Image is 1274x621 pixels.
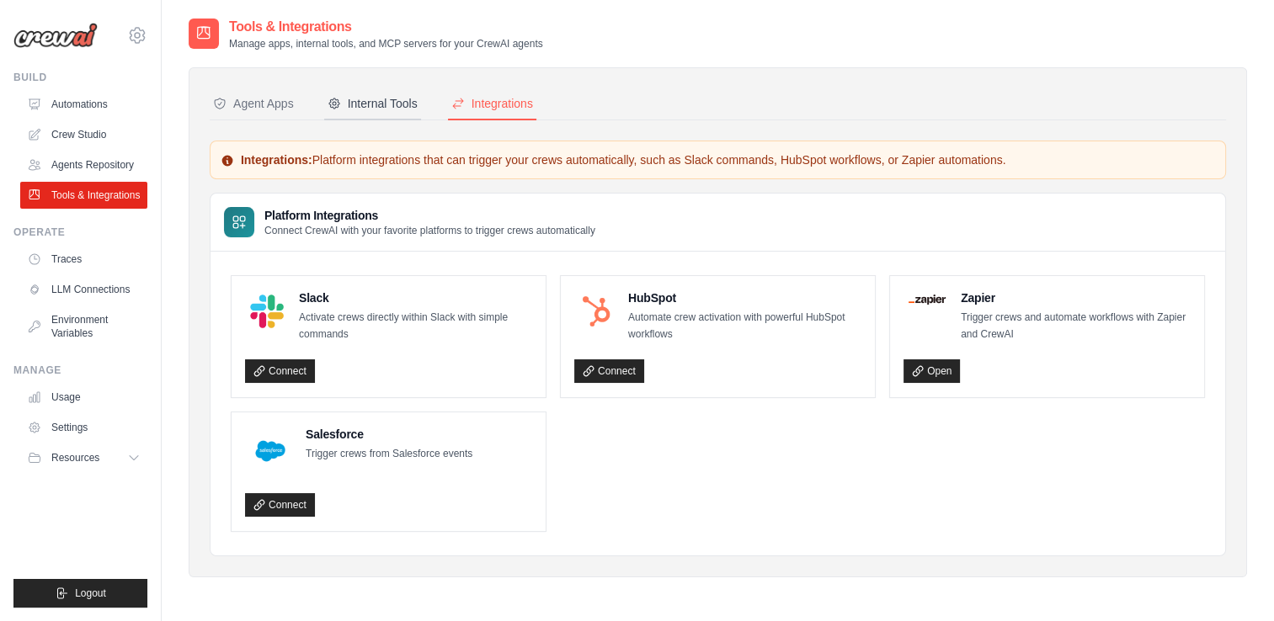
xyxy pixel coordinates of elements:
[20,182,147,209] a: Tools & Integrations
[221,151,1215,168] p: Platform integrations that can trigger your crews automatically, such as Slack commands, HubSpot ...
[909,295,946,305] img: Zapier Logo
[299,310,532,342] p: Activate crews directly within Slack with simple commands
[250,295,284,328] img: Slack Logo
[245,359,315,383] a: Connect
[961,310,1191,342] p: Trigger crews and automate workflows with Zapier and CrewAI
[20,414,147,441] a: Settings
[628,289,861,306] h4: HubSpot
[328,95,418,112] div: Internal Tools
[306,426,472,443] h4: Salesforce
[20,91,147,118] a: Automations
[20,384,147,411] a: Usage
[51,451,99,464] span: Resources
[1190,540,1274,621] iframe: Chat Widget
[250,431,291,471] img: Salesforce Logo
[229,37,543,50] p: Manage apps, internal tools, and MCP servers for your CrewAI agents
[20,151,147,178] a: Agents Repository
[13,226,147,239] div: Operate
[264,224,595,237] p: Connect CrewAI with your favorite platforms to trigger crews automatically
[904,359,960,383] a: Open
[20,121,147,148] a: Crew Studio
[13,23,98,48] img: Logo
[210,88,297,120] button: Agent Apps
[20,306,147,347] a: Environment Variables
[20,246,147,273] a: Traces
[13,71,147,84] div: Build
[213,95,294,112] div: Agent Apps
[451,95,533,112] div: Integrations
[20,444,147,471] button: Resources
[264,207,595,224] h3: Platform Integrations
[574,359,644,383] a: Connect
[13,579,147,608] button: Logout
[229,17,543,37] h2: Tools & Integrations
[245,493,315,517] a: Connect
[448,88,536,120] button: Integrations
[579,295,613,328] img: HubSpot Logo
[13,364,147,377] div: Manage
[324,88,421,120] button: Internal Tools
[628,310,861,342] p: Automate crew activation with powerful HubSpot workflows
[961,289,1191,306] h4: Zapier
[299,289,532,306] h4: Slack
[306,446,472,463] p: Trigger crews from Salesforce events
[241,153,312,167] strong: Integrations:
[75,586,106,600] span: Logout
[20,276,147,303] a: LLM Connections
